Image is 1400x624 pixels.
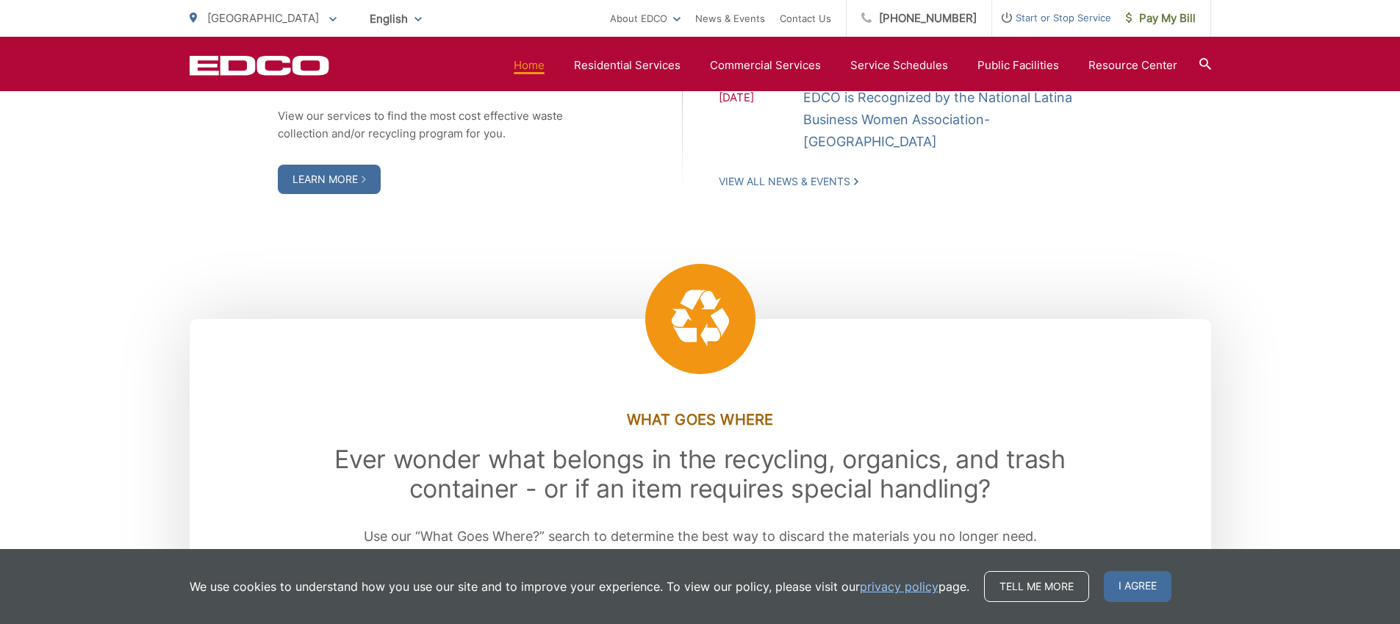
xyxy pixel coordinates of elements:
a: Residential Services [574,57,681,74]
a: Service Schedules [850,57,948,74]
a: EDCO is Recognized by the National Latina Business Women Association-[GEOGRAPHIC_DATA] [803,87,1123,153]
a: About EDCO [610,10,681,27]
span: [DATE] [719,89,803,153]
span: I agree [1104,571,1171,602]
span: English [359,6,433,32]
h2: Ever wonder what belongs in the recycling, organics, and trash container - or if an item requires... [278,445,1123,503]
a: Tell me more [984,571,1089,602]
a: privacy policy [860,578,938,595]
a: Contact Us [780,10,831,27]
a: EDCD logo. Return to the homepage. [190,55,329,76]
a: Resource Center [1088,57,1177,74]
a: Public Facilities [977,57,1059,74]
p: Use our “What Goes Where?” search to determine the best way to discard the materials you no longe... [278,526,1123,548]
a: Learn More [278,165,381,194]
p: View our services to find the most cost effective waste collection and/or recycling program for you. [278,107,594,143]
a: News & Events [695,10,765,27]
a: Commercial Services [710,57,821,74]
span: Pay My Bill [1126,10,1196,27]
span: [GEOGRAPHIC_DATA] [207,11,319,25]
a: View All News & Events [719,175,858,188]
a: Home [514,57,545,74]
h3: What Goes Where [278,411,1123,428]
p: We use cookies to understand how you use our site and to improve your experience. To view our pol... [190,578,969,595]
